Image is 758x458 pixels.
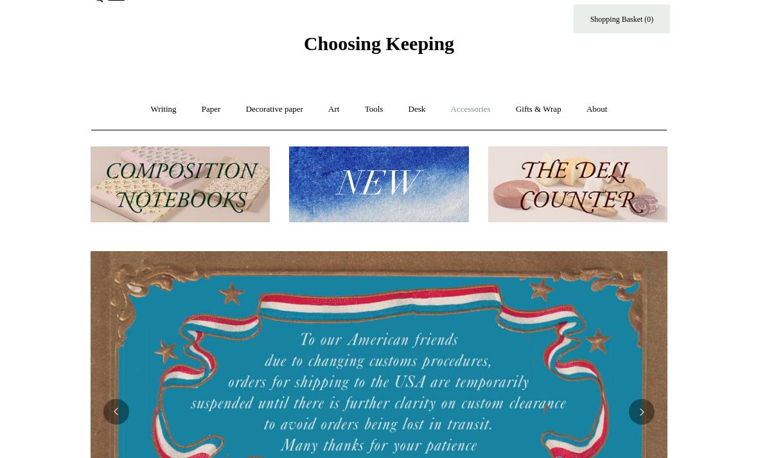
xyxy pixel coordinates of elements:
button: Next [629,400,655,425]
img: New.jpg__PID:f73bdf93-380a-4a35-bcfe-7823039498e1 [289,147,468,224]
a: Accessories [439,93,502,127]
a: Desk [397,93,437,127]
a: Writing [139,93,188,127]
a: Art [317,93,351,127]
a: Paper [190,93,233,127]
a: Shopping Basket (0) [574,5,670,34]
button: Previous [103,400,129,425]
a: Choosing Keeping [304,44,454,53]
a: Gifts & Wrap [504,93,573,127]
img: 202302 Composition ledgers.jpg__PID:69722ee6-fa44-49dd-a067-31375e5d54ec [91,147,270,224]
a: Tools [353,93,395,127]
span: Choosing Keeping [304,33,454,55]
a: Decorative paper [234,93,315,127]
a: About [575,93,619,127]
img: The Deli Counter [488,147,667,224]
